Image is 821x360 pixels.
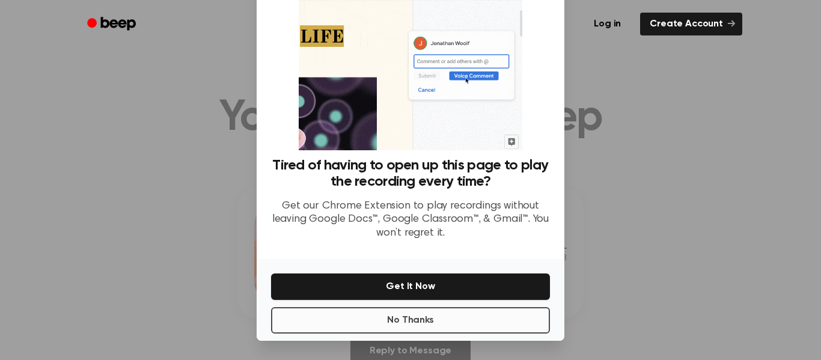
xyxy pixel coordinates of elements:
button: Get It Now [271,273,550,300]
button: No Thanks [271,307,550,334]
h3: Tired of having to open up this page to play the recording every time? [271,157,550,190]
p: Get our Chrome Extension to play recordings without leaving Google Docs™, Google Classroom™, & Gm... [271,200,550,240]
a: Log in [582,10,633,38]
a: Beep [79,13,147,36]
a: Create Account [640,13,742,35]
